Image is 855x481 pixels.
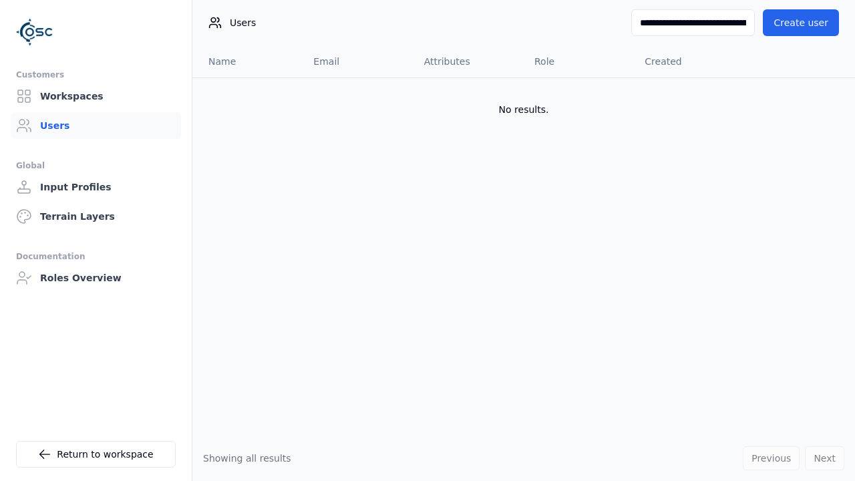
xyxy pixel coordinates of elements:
th: Name [192,45,303,77]
div: Global [16,158,176,174]
span: Showing all results [203,453,291,464]
a: Input Profiles [11,174,181,200]
a: Return to workspace [16,441,176,468]
a: Users [11,112,181,139]
th: Email [303,45,413,77]
a: Workspaces [11,83,181,110]
span: Users [230,16,256,29]
div: Customers [16,67,176,83]
a: Roles Overview [11,265,181,291]
td: No results. [192,77,855,142]
th: Role [524,45,634,77]
th: Attributes [413,45,524,77]
a: Terrain Layers [11,203,181,230]
div: Documentation [16,249,176,265]
img: Logo [16,13,53,51]
button: Create user [763,9,839,36]
th: Created [634,45,744,77]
